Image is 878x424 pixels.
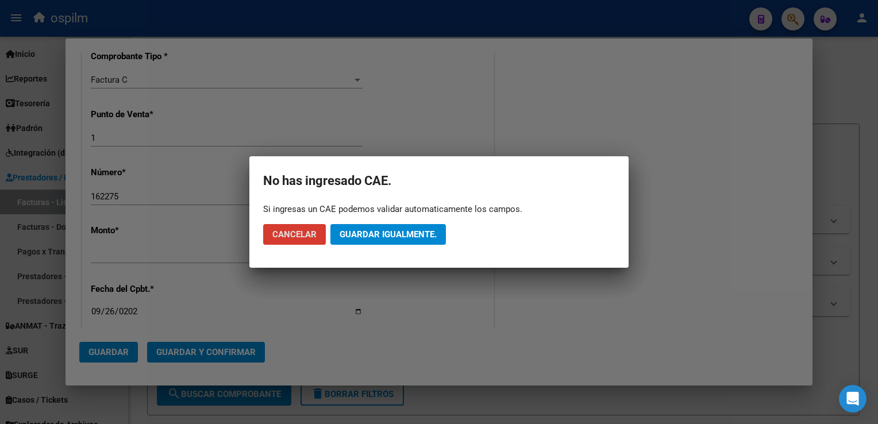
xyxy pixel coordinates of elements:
span: Guardar igualmente. [340,229,437,240]
button: Guardar igualmente. [330,224,446,245]
span: Cancelar [272,229,317,240]
div: Si ingresas un CAE podemos validar automaticamente los campos. [263,203,615,215]
button: Cancelar [263,224,326,245]
h2: No has ingresado CAE. [263,170,615,192]
div: Open Intercom Messenger [839,385,867,413]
